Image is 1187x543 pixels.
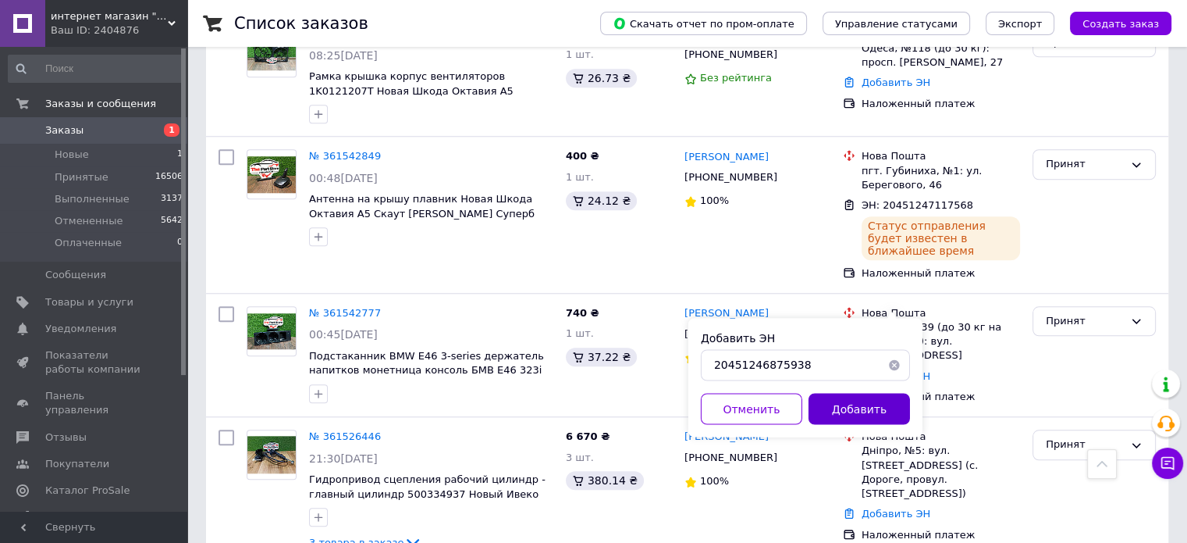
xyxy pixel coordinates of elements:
[247,27,297,77] a: Фото товару
[862,444,1020,501] div: Дніпро, №5: вул. [STREET_ADDRESS] (с. Дороге, провул. [STREET_ADDRESS])
[879,349,910,380] button: Очистить
[566,69,637,88] div: 26.73 ₴
[309,172,378,184] span: 00:48[DATE]
[45,348,144,377] span: Показатели работы компании
[681,448,780,468] div: [PHONE_NUMBER]
[862,390,1020,404] div: Наложенный платеж
[1070,12,1171,35] button: Создать заказ
[309,473,546,514] a: Гидропривод сцепления рабочий цилиндр - главный цилиндр 500334937 Новый Ивеко Дейли Е3 Е4 Iveco D...
[566,150,599,162] span: 400 ₴
[566,171,594,183] span: 1 шт.
[177,236,183,250] span: 0
[700,475,729,487] span: 100%
[177,148,183,162] span: 1
[45,123,84,138] span: Заказы
[862,216,1020,260] div: Статус отправления будет известен в ближайшее время
[809,393,910,424] button: Добавить
[1054,17,1171,29] a: Создать заказ
[8,55,184,83] input: Поиск
[55,192,130,206] span: Выполненные
[835,18,958,30] span: Управление статусами
[862,199,973,211] span: ЭН: 20451247117568
[684,430,769,445] a: [PERSON_NAME]
[986,12,1054,35] button: Экспорт
[247,149,297,199] a: Фото товару
[566,327,594,339] span: 1 шт.
[998,18,1042,30] span: Экспорт
[155,170,183,184] span: 16506
[247,156,296,193] img: Фото товару
[161,192,183,206] span: 3137
[862,320,1020,363] div: Вінниця, №39 (до 30 кг на одне місце): вул. [STREET_ADDRESS]
[566,307,599,319] span: 740 ₴
[600,12,807,35] button: Скачать отчет по пром-оплате
[862,97,1020,111] div: Наложенный платеж
[247,34,296,70] img: Фото товару
[613,16,794,30] span: Скачать отчет по пром-оплате
[45,268,106,282] span: Сообщения
[862,149,1020,163] div: Нова Пошта
[681,167,780,188] div: [PHONE_NUMBER]
[681,45,780,65] div: [PHONE_NUMBER]
[45,430,87,445] span: Отзывы
[309,328,378,341] span: 00:45[DATE]
[862,430,1020,444] div: Нова Пошта
[862,266,1020,280] div: Наложенный платеж
[700,195,729,206] span: 100%
[684,150,769,165] a: [PERSON_NAME]
[161,214,183,228] span: 5642
[45,484,130,498] span: Каталог ProSale
[309,350,544,391] a: Подстаканник BMW E46 3-series держатель напитков монетница консоль БМВ Е46 323i 318l 320l 98-06, ...
[862,306,1020,320] div: Нова Пошта
[566,452,594,463] span: 3 шт.
[164,123,179,137] span: 1
[45,457,109,471] span: Покупатели
[309,150,381,162] a: № 361542849
[247,313,296,350] img: Фото товару
[566,430,609,442] span: 6 670 ₴
[247,306,297,356] a: Фото товару
[566,348,637,366] div: 37.22 ₴
[234,14,368,33] h1: Список заказов
[309,70,531,111] a: Рамка крышка корпус вентиляторов 1K0121207T Новая Шкода Октавия А5 Суперб Йети Skoda Octavia A5 S...
[701,332,775,345] label: Добавить ЭН
[701,393,802,424] button: Отменить
[1046,156,1124,173] div: Принят
[566,48,594,60] span: 1 шт.
[823,12,970,35] button: Управление статусами
[862,528,1020,542] div: Наложенный платеж
[1152,448,1183,479] button: Чат с покупателем
[45,295,133,309] span: Товары и услуги
[1046,437,1124,453] div: Принят
[51,9,168,23] span: интернет магазин "Avtorazborka24"
[45,510,103,524] span: Аналитика
[862,164,1020,192] div: пгт. Губиниха, №1: ул. Берегового, 46
[55,170,108,184] span: Принятые
[309,430,381,442] a: № 361526446
[1046,313,1124,330] div: Принят
[309,49,378,62] span: 08:25[DATE]
[309,452,378,465] span: 21:30[DATE]
[55,148,89,162] span: Новые
[45,389,144,417] span: Панель управления
[309,193,535,234] a: Антенна на крышу плавник Новая Шкода Октавия А5 Скаут [PERSON_NAME] Суперб Йети
[1082,18,1159,30] span: Создать заказ
[309,307,381,319] a: № 361542777
[700,72,772,84] span: Без рейтинга
[45,322,116,336] span: Уведомления
[862,77,930,88] a: Добавить ЭН
[566,471,644,490] div: 380.14 ₴
[566,191,637,210] div: 24.12 ₴
[45,97,156,111] span: Заказы и сообщения
[862,41,1020,70] div: Одеса, №118 (до 30 кг): просп. [PERSON_NAME], 27
[247,430,297,480] a: Фото товару
[51,23,187,38] div: Ваш ID: 2404876
[55,214,123,228] span: Отмененные
[862,508,930,520] a: Добавить ЭН
[681,324,780,345] div: [PHONE_NUMBER]
[55,236,122,250] span: Оплаченные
